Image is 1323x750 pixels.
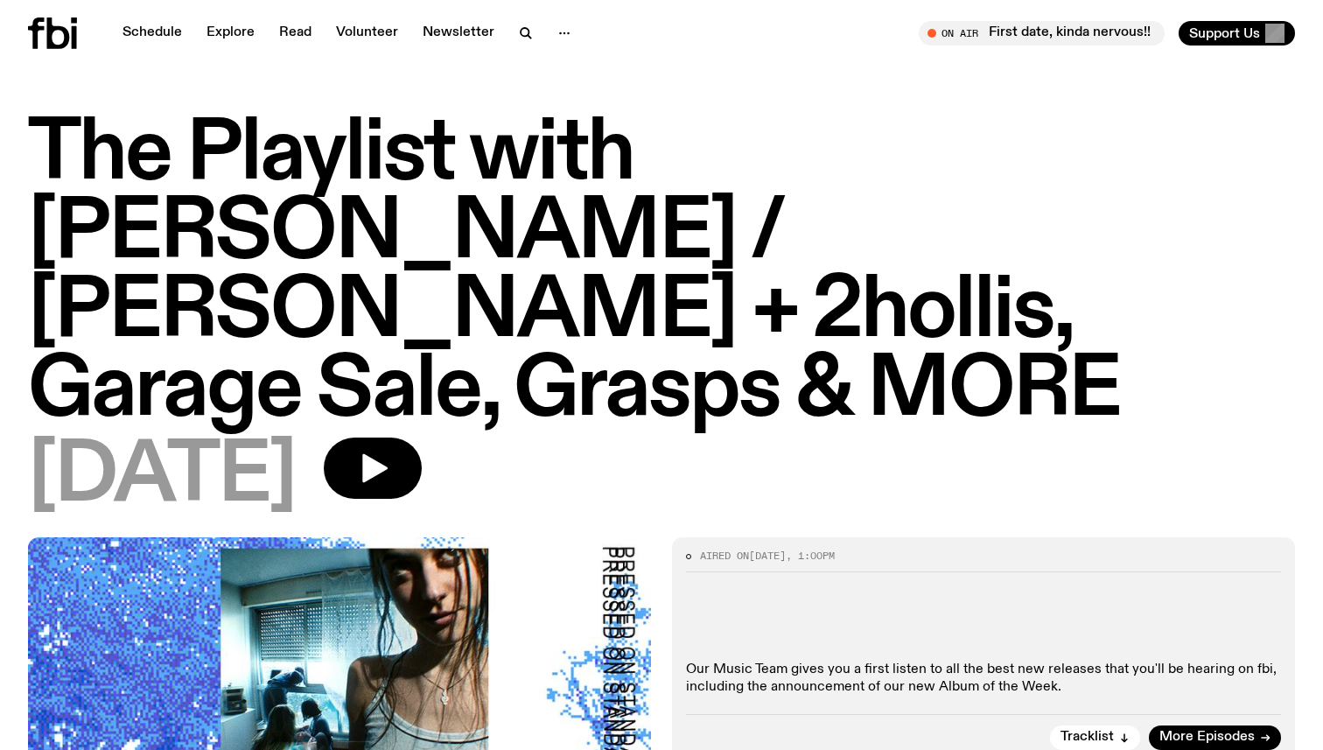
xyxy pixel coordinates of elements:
[1189,25,1260,41] span: Support Us
[919,21,1165,46] button: On AirFirst date, kinda nervous!!
[1159,731,1255,744] span: More Episodes
[1060,731,1114,744] span: Tracklist
[749,549,786,563] span: [DATE]
[786,549,835,563] span: , 1:00pm
[1149,725,1281,750] a: More Episodes
[28,116,1295,431] h1: The Playlist with [PERSON_NAME] / [PERSON_NAME] + 2hollis, Garage Sale, Grasps & MORE
[325,21,409,46] a: Volunteer
[112,21,192,46] a: Schedule
[196,21,265,46] a: Explore
[686,662,1281,695] p: Our Music Team gives you a first listen to all the best new releases that you'll be hearing on fb...
[28,438,296,516] span: [DATE]
[1179,21,1295,46] button: Support Us
[1050,725,1140,750] button: Tracklist
[700,549,749,563] span: Aired on
[269,21,322,46] a: Read
[412,21,505,46] a: Newsletter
